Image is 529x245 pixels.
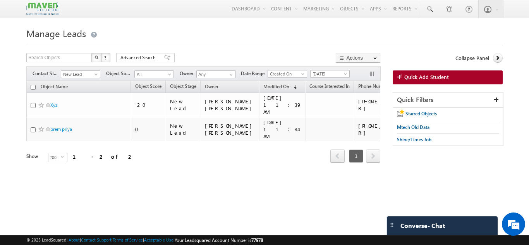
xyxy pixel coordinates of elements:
[205,98,256,112] div: [PERSON_NAME] [PERSON_NAME]
[259,82,301,92] a: Modified On (sorted descending)
[358,98,409,112] div: [PHONE_NUMBER]
[26,27,86,39] span: Manage Leads
[404,74,449,81] span: Quick Add Student
[166,82,200,92] a: Object Stage
[144,237,173,242] a: Acceptable Use
[251,237,263,243] span: 77978
[61,155,67,159] span: select
[26,236,263,244] span: © 2025 LeadSquared | | | | |
[61,70,100,78] a: New Lead
[397,124,429,130] span: Mtech Old Data
[37,82,72,93] a: Object Name
[26,153,42,160] div: Show
[263,94,302,115] div: [DATE] 11:39 AM
[113,237,143,242] a: Terms of Service
[170,98,197,112] div: New Lead
[349,149,363,163] span: 1
[268,70,307,78] a: Created On
[311,70,347,77] span: [DATE]
[306,82,354,92] a: Course Interested In
[358,122,409,136] div: [PHONE_NUMBER]
[106,70,134,77] span: Object Source
[366,150,380,163] a: next
[135,83,161,89] span: Object Score
[26,2,59,15] img: Custom Logo
[268,70,305,77] span: Created On
[170,83,196,89] span: Object Stage
[336,53,380,63] button: Actions
[61,71,98,78] span: New Lead
[120,54,158,61] span: Advanced Search
[135,126,162,133] div: 0
[400,222,445,229] span: Converse - Chat
[33,70,61,77] span: Contact Stage
[225,71,235,79] a: Show All Items
[309,83,350,89] span: Course Interested In
[50,126,72,132] a: prem priya
[205,122,256,136] div: [PERSON_NAME] [PERSON_NAME]
[455,55,489,62] span: Collapse Panel
[330,149,345,163] span: prev
[330,150,345,163] a: prev
[290,84,297,90] span: (sorted descending)
[134,70,174,78] a: All
[393,70,503,84] a: Quick Add Student
[81,237,112,242] a: Contact Support
[69,237,80,242] a: About
[397,137,431,142] span: Shine/Times Job
[405,111,437,117] span: Starred Objects
[170,122,197,136] div: New Lead
[358,83,390,89] span: Phone Number
[263,119,302,140] div: [DATE] 11:34 AM
[101,53,110,62] button: ?
[354,82,393,92] a: Phone Number
[196,70,236,78] input: Type to Search
[366,149,380,163] span: next
[393,93,503,108] div: Quick Filters
[50,102,57,108] a: Xyz
[135,101,162,108] div: -20
[135,71,172,78] span: All
[310,70,350,78] a: [DATE]
[31,85,36,90] input: Check all records
[48,153,61,162] span: 200
[263,84,289,89] span: Modified On
[241,70,268,77] span: Date Range
[205,84,218,89] span: Owner
[175,237,263,243] span: Your Leadsquared Account Number is
[94,55,98,59] img: Search
[131,82,165,92] a: Object Score
[389,222,395,228] img: carter-drag
[73,152,134,161] div: 1 - 2 of 2
[180,70,196,77] span: Owner
[104,54,108,61] span: ?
